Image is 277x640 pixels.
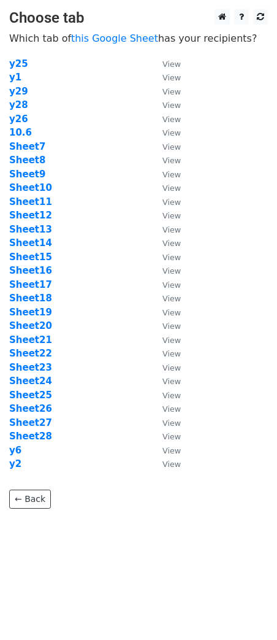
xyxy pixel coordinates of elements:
[150,458,181,469] a: View
[9,431,52,442] a: Sheet28
[9,279,52,290] a: Sheet17
[162,349,181,358] small: View
[9,237,52,249] a: Sheet14
[150,58,181,69] a: View
[150,417,181,428] a: View
[9,376,52,387] strong: Sheet24
[162,101,181,110] small: View
[162,460,181,469] small: View
[150,86,181,97] a: View
[162,432,181,441] small: View
[162,115,181,124] small: View
[9,403,52,414] a: Sheet26
[162,363,181,372] small: View
[9,458,21,469] a: y2
[150,362,181,373] a: View
[9,334,52,345] strong: Sheet21
[150,376,181,387] a: View
[9,362,52,373] a: Sheet23
[150,127,181,138] a: View
[9,155,45,166] a: Sheet8
[9,169,45,180] strong: Sheet9
[150,182,181,193] a: View
[9,210,52,221] strong: Sheet12
[150,237,181,249] a: View
[150,210,181,221] a: View
[9,141,45,152] strong: Sheet7
[150,169,181,180] a: View
[162,404,181,414] small: View
[162,336,181,345] small: View
[162,225,181,234] small: View
[9,32,268,45] p: Which tab of has your recipients?
[150,224,181,235] a: View
[9,99,28,110] a: y28
[162,322,181,331] small: View
[150,99,181,110] a: View
[150,114,181,125] a: View
[9,348,52,359] a: Sheet22
[150,334,181,345] a: View
[162,391,181,400] small: View
[162,239,181,248] small: View
[9,182,52,193] a: Sheet10
[9,224,52,235] a: Sheet13
[162,211,181,220] small: View
[150,72,181,83] a: View
[9,196,52,207] a: Sheet11
[150,390,181,401] a: View
[71,33,158,44] a: this Google Sheet
[9,252,52,263] a: Sheet15
[150,293,181,304] a: View
[9,265,52,276] a: Sheet16
[9,445,21,456] a: y6
[162,418,181,428] small: View
[150,141,181,152] a: View
[150,403,181,414] a: View
[9,417,52,428] a: Sheet27
[9,307,52,318] a: Sheet19
[162,73,181,82] small: View
[9,390,52,401] a: Sheet25
[150,279,181,290] a: View
[162,87,181,96] small: View
[162,156,181,165] small: View
[9,293,52,304] a: Sheet18
[9,127,32,138] strong: 10.6
[9,9,268,27] h3: Choose tab
[150,307,181,318] a: View
[150,348,181,359] a: View
[9,72,21,83] a: y1
[9,320,52,331] a: Sheet20
[150,431,181,442] a: View
[162,446,181,455] small: View
[162,183,181,193] small: View
[150,265,181,276] a: View
[162,377,181,386] small: View
[162,60,181,69] small: View
[150,320,181,331] a: View
[9,58,28,69] a: y25
[9,114,28,125] a: y26
[9,490,51,509] a: ← Back
[150,445,181,456] a: View
[150,252,181,263] a: View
